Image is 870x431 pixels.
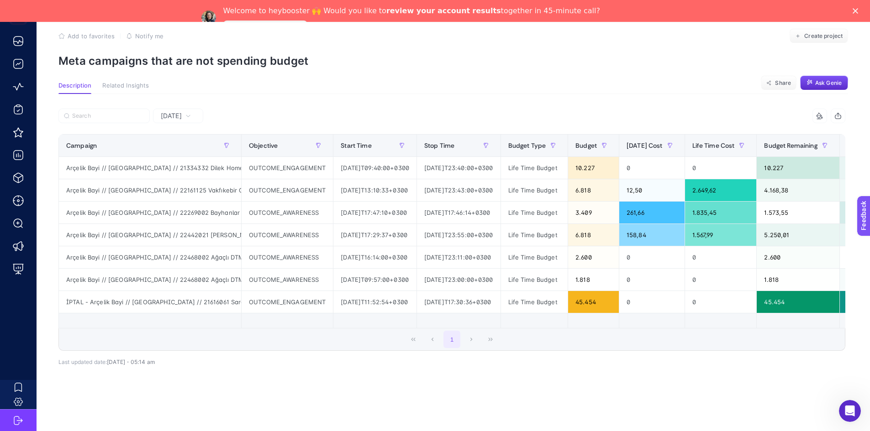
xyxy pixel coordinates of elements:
div: Arçelik Bayi // [GEOGRAPHIC_DATA] // 22442021 [PERSON_NAME] DTM Arçelik - // [GEOGRAPHIC_DATA] Bö... [59,224,241,246]
span: Feedback [5,3,35,10]
div: 45.454 [568,291,619,313]
div: Arçelik Bayi // [GEOGRAPHIC_DATA] // 21334332 Dilek Home Arçelik - ID // [GEOGRAPHIC_DATA] & Trak... [59,157,241,179]
div: Life Time Budget [501,202,568,223]
b: results [472,6,501,15]
span: Campaign [66,142,97,149]
span: Notify me [135,32,163,40]
div: OUTCOME_AWARENESS [242,202,333,223]
div: [DATE]T17:30:36+0300 [417,291,501,313]
div: Close [853,8,862,14]
div: 2.649,62 [685,179,757,201]
span: Last updated date: [58,358,107,365]
span: Share [775,79,791,87]
span: [DATE]・05:14 am [107,358,155,365]
div: Life Time Budget [501,246,568,268]
div: 0 [685,291,757,313]
div: 0 [619,269,685,291]
button: 1 [443,331,461,348]
div: 0 [685,269,757,291]
iframe: Intercom live chat [839,400,861,422]
div: Yesterday [58,123,845,365]
div: [DATE]T23:40:00+0300 [417,157,501,179]
div: [DATE]T09:57:00+0300 [333,269,417,291]
div: OUTCOME_ENGAGEMENT [242,291,333,313]
button: Share [761,76,796,90]
div: [DATE]T23:00:00+0300 [417,269,501,291]
span: Objective [249,142,278,149]
a: Speak with an Expert [223,21,308,31]
input: Search [72,113,144,119]
div: OUTCOME_ENGAGEMENT [242,179,333,201]
span: Ask Genie [815,79,842,87]
div: OUTCOME_AWARENESS [242,269,333,291]
span: Start Time [341,142,371,149]
div: 2.600 [568,246,619,268]
div: 6.818 [568,224,619,246]
div: 5.250,01 [757,224,839,246]
div: 0 [685,246,757,268]
span: Stop Time [424,142,454,149]
div: [DATE]T17:47:10+0300 [333,202,417,223]
div: 4.168,38 [757,179,839,201]
span: Related Insights [102,82,149,89]
div: 1.573,55 [757,202,839,223]
button: Description [58,82,91,94]
div: [DATE]T17:29:37+0300 [333,224,417,246]
div: 2.600 [757,246,839,268]
button: Ask Genie [800,76,848,90]
div: 12,50 [619,179,685,201]
span: Description [58,82,91,89]
div: Life Time Budget [501,224,568,246]
div: [DATE]T13:10:33+0300 [333,179,417,201]
div: [DATE]T11:52:54+0300 [333,291,417,313]
img: Profile image for Neslihan [201,10,216,25]
button: Related Insights [102,82,149,94]
div: 1.818 [568,269,619,291]
span: Life Time Cost [692,142,735,149]
div: 3.409 [568,202,619,223]
div: 158,84 [619,224,685,246]
span: Budget Remaining [764,142,817,149]
div: 10.227 [757,157,839,179]
div: 0 [685,157,757,179]
div: İPTAL - Arçelik Bayi // [GEOGRAPHIC_DATA] // 21616061 Saral Kardeşler Arçelik - Bursa - ÇYK // Fa... [59,291,241,313]
div: 0 [619,246,685,268]
div: OUTCOME_AWARENESS [242,224,333,246]
div: Life Time Budget [501,157,568,179]
div: [DATE]T23:11:00+0300 [417,246,501,268]
span: Budget Type [508,142,546,149]
div: 1.835,45 [685,202,757,223]
div: [DATE]T09:40:00+0300 [333,157,417,179]
button: Add to favorites [58,32,115,40]
div: 10.227 [568,157,619,179]
div: Arçelik Bayi // [GEOGRAPHIC_DATA] // 22468002 Ağaçlı DTM Arçelik - [GEOGRAPHIC_DATA] ÇYK ([GEOGRA... [59,269,241,291]
div: Life Time Budget [501,291,568,313]
div: 45.454 [757,291,839,313]
div: OUTCOME_AWARENESS [242,246,333,268]
div: 0 [619,291,685,313]
span: [DATE] Cost [627,142,663,149]
div: 0 [619,157,685,179]
div: [DATE]T16:14:00+0300 [333,246,417,268]
span: [DATE] [161,111,182,120]
div: 261,66 [619,202,685,223]
div: Life Time Budget [501,269,568,291]
div: OUTCOME_ENGAGEMENT [242,157,333,179]
div: Life Time Budget [501,179,568,201]
div: 6.818 [568,179,619,201]
b: review your account [386,6,470,15]
span: Create project [804,32,843,40]
div: [DATE]T23:55:00+0300 [417,224,501,246]
div: [DATE]T23:43:00+0300 [417,179,501,201]
div: Arçelik Bayi // [GEOGRAPHIC_DATA] // 22269002 Bayhanlar Arçelik - ÇYK // [GEOGRAPHIC_DATA] - Bayb... [59,202,241,223]
button: Notify me [126,32,163,40]
div: [DATE]T17:46:14+0300 [417,202,501,223]
div: Arçelik Bayi // [GEOGRAPHIC_DATA] // 22468002 Ağaçlı DTM Arçelik - [GEOGRAPHIC_DATA] ÇYK ([GEOGRA... [59,246,241,268]
span: Add to favorites [68,32,115,40]
div: 1.818 [757,269,839,291]
div: 1.567,99 [685,224,757,246]
div: Welcome to heybooster 🙌 Would you like to together in 45-minute call? [223,6,600,16]
button: Create project [790,29,848,43]
div: Arçelik Bayi // [GEOGRAPHIC_DATA] // 22161125 Vakfıkebir Güven Elektrikli - ÇYK // [GEOGRAPHIC_DA... [59,179,241,201]
p: Meta campaigns that are not spending budget [58,54,848,68]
